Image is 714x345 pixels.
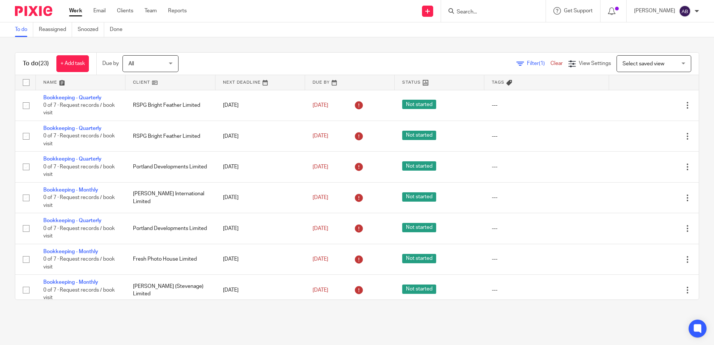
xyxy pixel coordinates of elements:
[492,102,601,109] div: ---
[43,134,115,147] span: 0 of 7 · Request records / book visit
[492,163,601,171] div: ---
[23,60,49,68] h1: To do
[43,249,98,254] a: Bookkeeping - Monthly
[125,152,215,182] td: Portland Developments Limited
[43,226,115,239] span: 0 of 7 · Request records / book visit
[43,280,98,285] a: Bookkeeping - Monthly
[679,5,691,17] img: svg%3E
[15,6,52,16] img: Pixie
[56,55,89,72] a: + Add task
[215,90,305,121] td: [DATE]
[539,61,545,66] span: (1)
[634,7,675,15] p: [PERSON_NAME]
[492,225,601,232] div: ---
[313,164,328,170] span: [DATE]
[125,213,215,244] td: Portland Developments Limited
[579,61,611,66] span: View Settings
[125,275,215,305] td: [PERSON_NAME] (Stevenage) Limited
[43,187,98,193] a: Bookkeeping - Monthly
[313,257,328,262] span: [DATE]
[564,8,593,13] span: Get Support
[102,60,119,67] p: Due by
[215,275,305,305] td: [DATE]
[43,195,115,208] span: 0 of 7 · Request records / book visit
[43,257,115,270] span: 0 of 7 · Request records / book visit
[492,255,601,263] div: ---
[38,60,49,66] span: (23)
[215,121,305,151] td: [DATE]
[313,103,328,108] span: [DATE]
[125,121,215,151] td: RSPG Bright Feather Limited
[215,182,305,213] td: [DATE]
[492,194,601,201] div: ---
[402,254,436,263] span: Not started
[168,7,187,15] a: Reports
[78,22,104,37] a: Snoozed
[527,61,550,66] span: Filter
[402,192,436,202] span: Not started
[43,287,115,301] span: 0 of 7 · Request records / book visit
[125,182,215,213] td: [PERSON_NAME] International Limited
[43,95,102,100] a: Bookkeeping - Quarterly
[313,287,328,293] span: [DATE]
[492,80,505,84] span: Tags
[550,61,563,66] a: Clear
[402,161,436,171] span: Not started
[15,22,33,37] a: To do
[623,61,664,66] span: Select saved view
[402,285,436,294] span: Not started
[313,226,328,231] span: [DATE]
[215,213,305,244] td: [DATE]
[125,90,215,121] td: RSPG Bright Feather Limited
[215,152,305,182] td: [DATE]
[125,244,215,274] td: Fresh Photo House Limited
[93,7,106,15] a: Email
[215,244,305,274] td: [DATE]
[313,134,328,139] span: [DATE]
[402,131,436,140] span: Not started
[39,22,72,37] a: Reassigned
[145,7,157,15] a: Team
[43,126,102,131] a: Bookkeeping - Quarterly
[43,103,115,116] span: 0 of 7 · Request records / book visit
[43,218,102,223] a: Bookkeeping - Quarterly
[110,22,128,37] a: Done
[402,100,436,109] span: Not started
[117,7,133,15] a: Clients
[128,61,134,66] span: All
[43,164,115,177] span: 0 of 7 · Request records / book visit
[313,195,328,200] span: [DATE]
[69,7,82,15] a: Work
[43,156,102,162] a: Bookkeeping - Quarterly
[402,223,436,232] span: Not started
[492,286,601,294] div: ---
[456,9,523,16] input: Search
[492,133,601,140] div: ---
